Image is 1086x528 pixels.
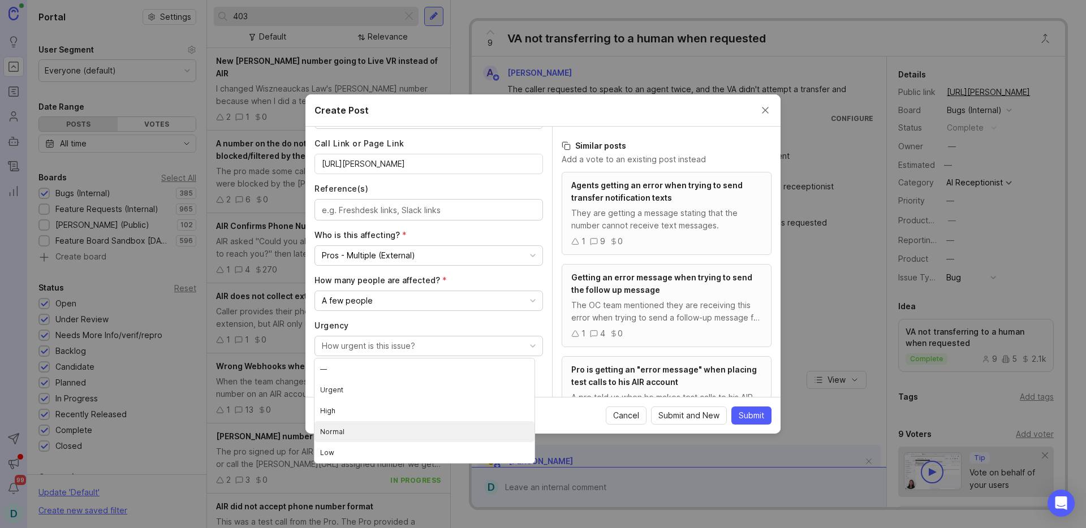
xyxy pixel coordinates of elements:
[739,410,764,421] span: Submit
[314,103,369,117] h2: Create Post
[581,235,585,248] div: 1
[314,320,543,331] label: Urgency
[571,272,752,295] span: Getting an error message when trying to send the follow up message
[314,230,407,240] span: Who is this affecting? (required)
[600,327,605,340] div: 4
[322,295,373,307] div: A few people
[314,183,543,194] label: Reference(s)
[562,356,772,439] a: Pro is getting an "error message" when placing test calls to his AIR accountA pro told us when he...
[581,327,585,340] div: 1
[562,172,772,255] a: Agents getting an error when trying to send transfer notification textsThey are getting a message...
[731,406,772,425] button: Submit
[314,400,535,421] li: High
[571,299,762,324] div: The OC team mentioned they are receiving this error when trying to send a follow-up message for M...
[314,379,535,400] li: Urgent
[314,138,543,149] label: Call Link or Page Link
[658,410,719,421] span: Submit and New
[759,104,772,116] button: Close create post modal
[613,410,639,421] span: Cancel
[571,207,762,232] div: They are getting a message stating that the number cannot receive text messages.
[562,140,772,152] h3: Similar posts
[314,421,535,442] li: Normal
[600,235,605,248] div: 9
[314,442,535,463] li: Low
[618,235,623,248] div: 0
[571,365,757,387] span: Pro is getting an "error message" when placing test calls to his AIR account
[322,249,415,262] div: Pros - Multiple (External)
[322,340,415,352] div: How urgent is this issue?
[562,154,772,165] p: Add a vote to an existing post instead
[322,158,536,170] input: Link to a call or page
[314,358,535,379] li: —
[571,391,762,416] div: A pro told us when he makes test calls to his AIR account, he sometimes gets and error message ab...
[562,264,772,347] a: Getting an error message when trying to send the follow up messageThe OC team mentioned they are ...
[606,406,647,425] button: Cancel
[651,406,727,425] button: Submit and New
[571,180,743,202] span: Agents getting an error when trying to send transfer notification texts
[314,275,447,285] span: How many people are affected? (required)
[1048,490,1075,517] div: Open Intercom Messenger
[618,327,623,340] div: 0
